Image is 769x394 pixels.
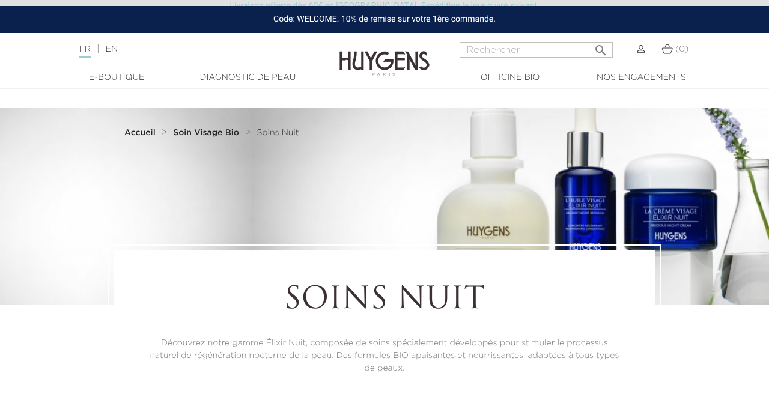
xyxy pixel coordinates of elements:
h1: Soins Nuit [147,283,622,319]
span: Soins Nuit [257,129,299,137]
p: Découvrez notre gamme Élixir Nuit, composée de soins spécialement développés pour stimuler le pro... [147,337,622,375]
span: (0) [675,45,688,53]
a: Nos engagements [581,71,701,84]
button:  [590,38,612,55]
a: Officine Bio [450,71,570,84]
strong: Soin Visage Bio [173,129,239,137]
a: EN [106,45,118,53]
a: Accueil [124,128,158,138]
a: Soin Visage Bio [173,128,242,138]
img: Huygens [339,32,430,78]
input: Rechercher [460,42,613,58]
a: Soins Nuit [257,128,299,138]
div: | [73,42,312,56]
a: E-Boutique [56,71,177,84]
i:  [594,40,608,54]
strong: Accueil [124,129,156,137]
a: Diagnostic de peau [187,71,308,84]
a: FR [79,45,91,58]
